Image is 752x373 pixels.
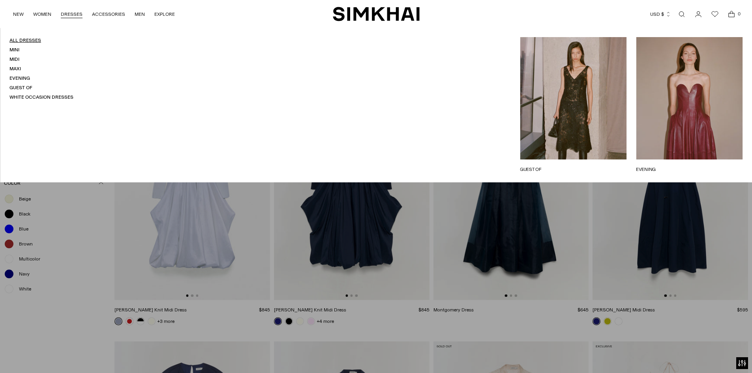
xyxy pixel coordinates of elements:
a: DRESSES [61,6,83,23]
a: WOMEN [33,6,51,23]
a: Wishlist [707,6,723,22]
a: NEW [13,6,24,23]
button: USD $ [650,6,671,23]
a: EXPLORE [154,6,175,23]
span: 0 [735,10,743,17]
a: Go to the account page [690,6,706,22]
a: Open cart modal [724,6,739,22]
a: SIMKHAI [333,6,420,22]
a: Open search modal [674,6,690,22]
a: ACCESSORIES [92,6,125,23]
a: MEN [135,6,145,23]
